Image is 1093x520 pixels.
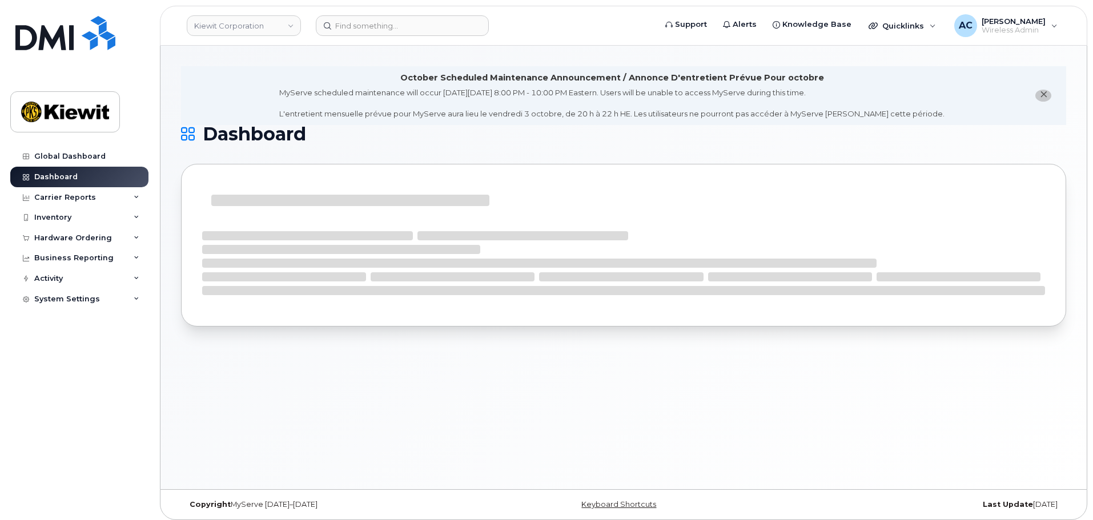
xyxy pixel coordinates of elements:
div: October Scheduled Maintenance Announcement / Annonce D'entretient Prévue Pour octobre [400,72,824,84]
div: [DATE] [771,500,1066,509]
strong: Copyright [190,500,231,509]
span: Dashboard [203,126,306,143]
a: Keyboard Shortcuts [581,500,656,509]
strong: Last Update [983,500,1033,509]
div: MyServe [DATE]–[DATE] [181,500,476,509]
button: close notification [1035,90,1051,102]
div: MyServe scheduled maintenance will occur [DATE][DATE] 8:00 PM - 10:00 PM Eastern. Users will be u... [279,87,945,119]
